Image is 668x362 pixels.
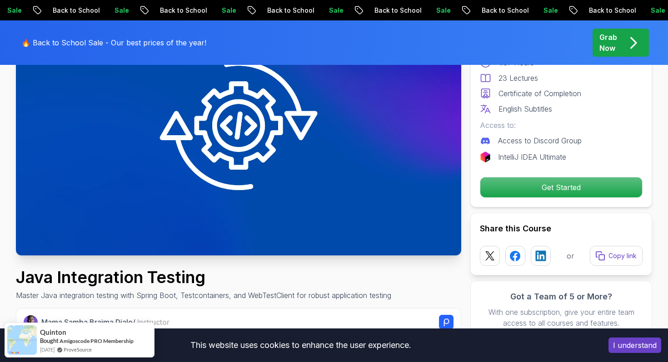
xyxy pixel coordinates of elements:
[536,6,565,15] p: Sale
[153,6,214,15] p: Back to School
[499,103,552,114] p: English Subtitles
[590,246,643,266] button: Copy link
[16,5,461,255] img: java-integration-testing_thumbnail
[137,318,169,327] span: Instructor
[64,346,92,353] a: ProveSource
[7,335,595,355] div: This website uses cookies to enhance the user experience.
[480,177,643,198] button: Get Started
[599,32,617,54] p: Grab Now
[499,73,538,83] p: 23 Lectures
[40,346,55,353] span: [DATE]
[429,6,458,15] p: Sale
[480,290,643,303] h3: Got a Team of 5 or More?
[21,37,206,48] p: 🔥 Back to School Sale - Our best prices of the year!
[480,177,642,197] p: Get Started
[480,120,643,131] p: Access to:
[367,6,429,15] p: Back to School
[480,152,491,162] img: jetbrains logo
[7,325,37,355] img: provesource social proof notification image
[107,6,136,15] p: Sale
[45,6,107,15] p: Back to School
[60,338,134,344] a: Amigoscode PRO Membership
[40,337,59,344] span: Bought
[41,317,169,328] p: Mama Samba Braima Djalo /
[608,338,661,353] button: Accept cookies
[260,6,322,15] p: Back to School
[480,307,643,328] p: With one subscription, give your entire team access to all courses and features.
[214,6,244,15] p: Sale
[40,328,66,336] span: Quinton
[498,135,582,146] p: Access to Discord Group
[499,88,581,99] p: Certificate of Completion
[567,250,574,261] p: or
[498,152,566,162] p: IntelliJ IDEA Ultimate
[582,6,643,15] p: Back to School
[474,6,536,15] p: Back to School
[24,315,38,329] img: Nelson Djalo
[480,222,643,235] h2: Share this Course
[16,268,391,286] h1: Java Integration Testing
[322,6,351,15] p: Sale
[608,251,637,260] p: Copy link
[16,290,391,301] p: Master Java integration testing with Spring Boot, Testcontainers, and WebTestClient for robust ap...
